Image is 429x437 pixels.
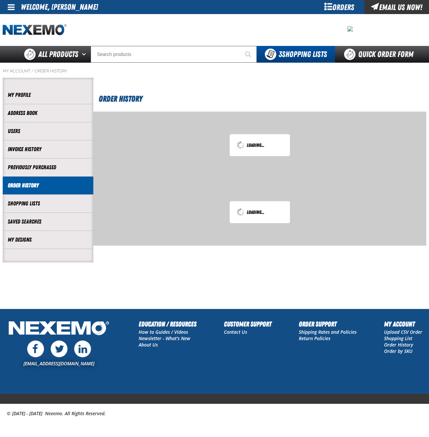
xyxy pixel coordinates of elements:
[240,46,257,63] button: Start Searching
[299,329,356,335] a: Shipping Rates and Policies
[299,319,356,329] h2: Order Support
[139,329,188,335] a: How to Guides / Videos
[38,48,78,60] span: All Products
[8,182,88,189] a: Order History
[384,329,422,335] a: Upload CSV Order
[80,46,91,63] button: Open All Products pages
[8,200,88,207] a: Shopping Lists
[8,218,88,226] a: Saved Searches
[7,319,111,339] img: Nexemo Logo
[8,91,88,99] a: My Profile
[91,46,257,63] input: Search
[299,335,330,341] a: Return Policies
[8,164,88,171] a: Previously Purchased
[237,141,283,149] div: Loading...
[279,50,282,59] strong: 3
[8,127,88,135] a: Users
[335,46,426,63] a: Quick Order Form
[237,208,283,216] div: Loading...
[35,68,67,74] a: Order History
[139,335,190,341] a: Newsletter - What's New
[224,319,272,329] h2: Customer Support
[139,341,158,348] a: About Us
[384,335,412,341] a: Shopping List
[257,46,335,63] button: You have 3 Shopping Lists. Open to view details
[31,68,34,74] span: /
[139,319,196,329] h2: Education / Resources
[8,145,88,153] a: Invoice History
[384,319,422,329] h2: My Account
[3,68,30,74] a: My Account
[8,236,88,244] a: My Designs
[3,68,426,74] nav: Breadcrumbs
[224,329,247,335] a: Contact Us
[384,341,413,348] a: Order History
[347,26,353,32] img: 08cb5c772975e007c414e40fb9967a9c.jpeg
[279,50,327,59] span: Shopping Lists
[384,348,413,354] a: Order by SKU
[3,24,66,36] img: Nexemo logo
[8,109,88,117] a: Address Book
[99,94,142,104] span: Order History
[23,360,94,367] a: [EMAIL_ADDRESS][DOMAIN_NAME]
[3,24,66,36] a: Home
